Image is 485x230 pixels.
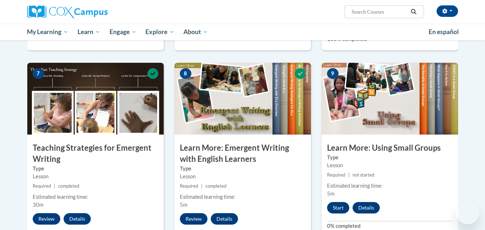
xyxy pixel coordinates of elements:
button: Details [353,202,380,213]
div: Lesson [327,161,453,169]
div: Lesson [180,173,306,180]
h3: Learn More: Using Small Groups [322,142,458,154]
span: not started [353,172,374,178]
img: Course Image [27,63,164,135]
button: Account Settings [437,5,458,17]
div: Lesson [33,173,158,180]
a: En español [424,24,463,39]
span: completed [58,183,79,189]
button: Details [64,213,91,225]
span: 30m [33,202,43,208]
div: Main menu [17,24,469,40]
span: Required [327,172,345,178]
input: Search Courses [351,8,408,16]
a: About [179,24,213,40]
h3: Learn More: Emergent Writing with English Learners [174,142,311,165]
span: 8 [180,68,191,79]
div: Estimated learning time: [33,193,158,201]
span: Engage [109,28,136,36]
img: Course Image [322,63,458,135]
div: Estimated learning time: [327,182,453,190]
img: Cox Campus [27,5,108,18]
span: completed [205,183,227,189]
span: Explore [145,28,174,36]
a: Engage [105,24,141,40]
button: Review [180,213,207,225]
span: Learn [78,28,100,36]
button: Search [408,8,419,16]
span: En español [429,28,459,36]
span: Required [180,183,198,189]
iframe: Button to launch messaging window [456,201,479,224]
a: Explore [141,24,179,40]
button: Start [327,202,349,213]
label: Type [180,165,306,173]
label: Type [327,154,453,161]
a: Learn [73,24,105,40]
span: About [183,28,208,36]
img: Course Image [174,63,311,135]
h3: Teaching Strategies for Emergent Writing [27,142,164,165]
a: My Learning [23,24,73,40]
label: Type [33,165,158,173]
button: Review [33,213,60,225]
span: Required [33,183,51,189]
span: 5m [180,202,187,208]
span: | [348,172,350,178]
span: | [201,183,202,189]
a: Cox Campus [27,5,164,18]
span: | [54,183,55,189]
span: 9 [327,68,339,79]
span: 7 [33,68,44,79]
div: Estimated learning time: [180,193,306,201]
label: 0% completed [327,222,453,230]
span: 5m [327,191,335,197]
span: My Learning [27,28,68,36]
button: Details [211,213,238,225]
